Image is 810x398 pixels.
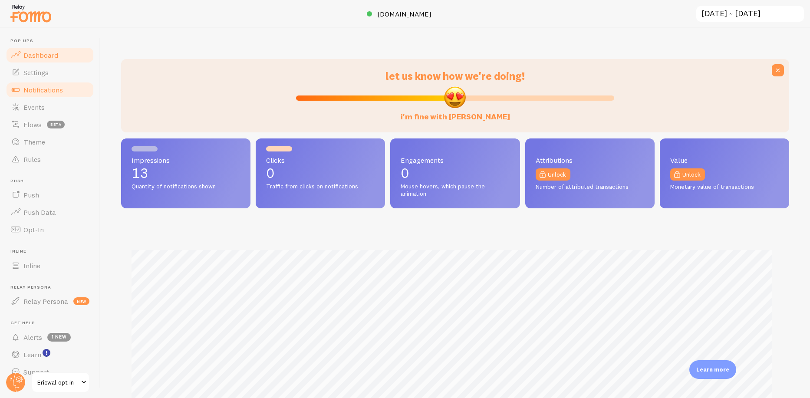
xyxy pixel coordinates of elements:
span: Ericwal opt in [37,377,79,388]
span: Quantity of notifications shown [132,183,240,191]
span: Monetary value of transactions [670,183,779,191]
span: Attributions [536,157,644,164]
a: Push Data [5,204,95,221]
span: Clicks [266,157,375,164]
span: Push [10,178,95,184]
a: Opt-In [5,221,95,238]
span: Inline [10,249,95,254]
a: Learn [5,346,95,363]
span: Notifications [23,86,63,94]
a: Unlock [670,168,705,181]
svg: <p>Watch New Feature Tutorials!</p> [43,349,50,357]
span: Pop-ups [10,38,95,44]
span: Value [670,157,779,164]
span: Theme [23,138,45,146]
a: Alerts 1 new [5,329,95,346]
a: Ericwal opt in [31,372,90,393]
span: Inline [23,261,40,270]
span: Support [23,368,49,376]
span: let us know how we're doing! [385,69,525,82]
label: i'm fine with [PERSON_NAME] [401,103,510,122]
span: Rules [23,155,41,164]
a: Inline [5,257,95,274]
span: Dashboard [23,51,58,59]
a: Push [5,186,95,204]
a: Rules [5,151,95,168]
span: Learn [23,350,41,359]
span: Engagements [401,157,509,164]
span: Mouse hovers, which pause the animation [401,183,509,198]
img: fomo-relay-logo-orange.svg [9,2,53,24]
a: Events [5,99,95,116]
span: Alerts [23,333,42,342]
span: 1 new [47,333,71,342]
a: Theme [5,133,95,151]
span: Settings [23,68,49,77]
a: Settings [5,64,95,81]
a: Dashboard [5,46,95,64]
span: Events [23,103,45,112]
span: Push [23,191,39,199]
span: new [73,297,89,305]
a: Notifications [5,81,95,99]
a: Unlock [536,168,570,181]
span: Impressions [132,157,240,164]
span: Push Data [23,208,56,217]
span: Traffic from clicks on notifications [266,183,375,191]
span: Flows [23,120,42,129]
a: Support [5,363,95,381]
span: Relay Persona [10,285,95,290]
a: Flows beta [5,116,95,133]
p: 0 [266,166,375,180]
a: Relay Persona new [5,293,95,310]
img: emoji.png [443,86,467,109]
span: beta [47,121,65,128]
span: Opt-In [23,225,44,234]
p: 13 [132,166,240,180]
p: Learn more [696,365,729,374]
span: Number of attributed transactions [536,183,644,191]
span: Relay Persona [23,297,68,306]
p: 0 [401,166,509,180]
div: Learn more [689,360,736,379]
span: Get Help [10,320,95,326]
